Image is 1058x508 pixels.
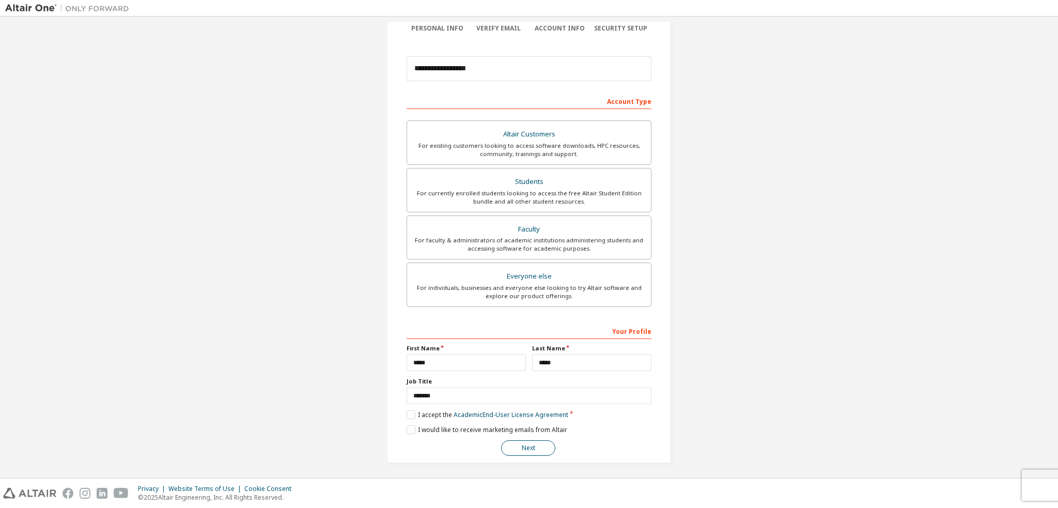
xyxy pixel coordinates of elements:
div: Personal Info [407,24,468,33]
div: Account Info [529,24,590,33]
img: linkedin.svg [97,488,107,499]
div: Altair Customers [413,127,645,142]
label: Last Name [532,344,651,352]
img: Altair One [5,3,134,13]
button: Next [501,440,555,456]
div: Students [413,175,645,189]
label: I accept the [407,410,568,419]
div: Everyone else [413,269,645,284]
div: For currently enrolled students looking to access the free Altair Student Edition bundle and all ... [413,189,645,206]
img: youtube.svg [114,488,129,499]
div: For individuals, businesses and everyone else looking to try Altair software and explore our prod... [413,284,645,300]
label: First Name [407,344,526,352]
div: Your Profile [407,322,651,339]
div: Security Setup [590,24,652,33]
img: instagram.svg [80,488,90,499]
label: Job Title [407,377,651,386]
img: facebook.svg [63,488,73,499]
p: © 2025 Altair Engineering, Inc. All Rights Reserved. [138,493,298,502]
div: Faculty [413,222,645,237]
img: altair_logo.svg [3,488,56,499]
a: Academic End-User License Agreement [454,410,568,419]
div: Account Type [407,93,651,109]
div: Privacy [138,485,168,493]
label: I would like to receive marketing emails from Altair [407,425,567,434]
div: Verify Email [468,24,530,33]
div: For faculty & administrators of academic institutions administering students and accessing softwa... [413,236,645,253]
div: Cookie Consent [244,485,298,493]
div: For existing customers looking to access software downloads, HPC resources, community, trainings ... [413,142,645,158]
div: Website Terms of Use [168,485,244,493]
